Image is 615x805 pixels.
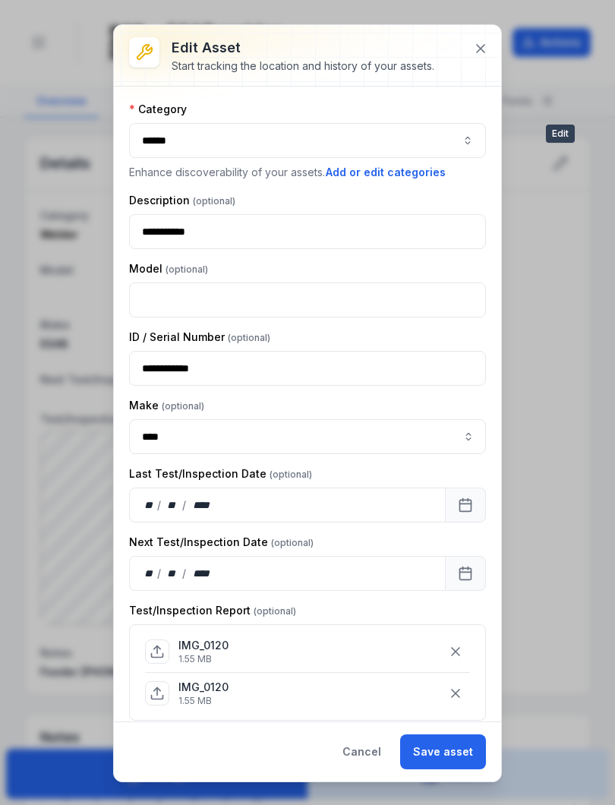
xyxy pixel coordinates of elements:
label: Last Test/Inspection Date [129,466,312,481]
div: month, [162,566,183,581]
label: Make [129,398,204,413]
div: year, [188,497,216,513]
div: day, [142,566,157,581]
button: Save asset [400,734,486,769]
label: Model [129,261,208,276]
span: Edit [546,125,575,143]
button: Calendar [445,556,486,591]
div: day, [142,497,157,513]
p: 1.55 MB [178,695,229,707]
div: / [182,497,188,513]
div: month, [162,497,183,513]
label: Test/Inspection Report [129,603,296,618]
input: asset-edit:cf[ca1b6296-9635-4ae3-ae60-00faad6de89d]-label [129,419,486,454]
p: Enhance discoverability of your assets. [129,164,486,181]
button: Add or edit categories [325,164,446,181]
div: / [157,566,162,581]
p: IMG_0120 [178,680,229,695]
p: IMG_0120 [178,638,229,653]
label: Next Test/Inspection Date [129,535,314,550]
button: Cancel [330,734,394,769]
div: Start tracking the location and history of your assets. [172,58,434,74]
label: Category [129,102,187,117]
label: ID / Serial Number [129,330,270,345]
div: / [157,497,162,513]
button: Calendar [445,488,486,522]
div: year, [188,566,216,581]
h3: Edit asset [172,37,434,58]
label: Description [129,193,235,208]
p: 1.55 MB [178,653,229,665]
div: / [182,566,188,581]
